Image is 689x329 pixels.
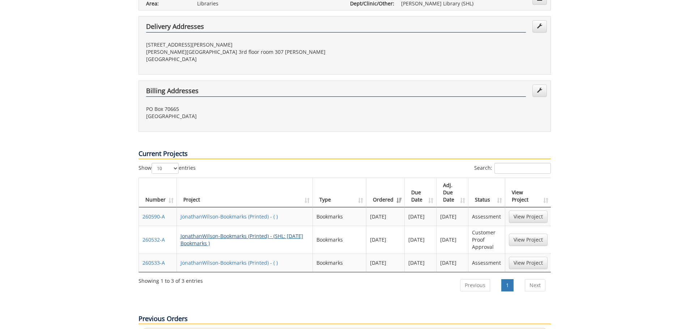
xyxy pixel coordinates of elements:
[180,233,303,247] a: JonathanWilson-Bookmarks (Printed) - (SHL: [DATE] Bookmarks )
[143,236,165,243] a: 260532-A
[405,254,437,272] td: [DATE]
[505,178,551,207] th: View Project: activate to sort column ascending
[366,226,405,254] td: [DATE]
[532,20,547,33] a: Edit Addresses
[366,207,405,226] td: [DATE]
[405,207,437,226] td: [DATE]
[146,113,339,120] p: [GEOGRAPHIC_DATA]
[146,105,339,113] p: PO Box 70665
[180,213,278,220] a: JonathanWilson-Bookmarks (Printed) - ( )
[509,257,548,269] a: View Project
[468,254,505,272] td: Assessment
[532,85,547,97] a: Edit Addresses
[139,314,551,324] p: Previous Orders
[139,178,177,207] th: Number: activate to sort column ascending
[437,226,468,254] td: [DATE]
[146,23,526,33] h4: Delivery Addresses
[143,213,165,220] a: 260590-A
[437,207,468,226] td: [DATE]
[180,259,278,266] a: JonathanWilson-Bookmarks (Printed) - ( )
[177,178,313,207] th: Project: activate to sort column ascending
[146,41,339,48] p: [STREET_ADDRESS][PERSON_NAME]
[405,178,437,207] th: Due Date: activate to sort column ascending
[405,226,437,254] td: [DATE]
[313,226,366,254] td: Bookmarks
[468,207,505,226] td: Assessment
[313,207,366,226] td: Bookmarks
[313,178,366,207] th: Type: activate to sort column ascending
[509,211,548,223] a: View Project
[501,279,514,291] a: 1
[525,279,545,291] a: Next
[146,48,339,56] p: [PERSON_NAME][GEOGRAPHIC_DATA] 3rd floor room 307 [PERSON_NAME]
[143,259,165,266] a: 260533-A
[468,226,505,254] td: Customer Proof Approval
[474,163,551,174] label: Search:
[366,254,405,272] td: [DATE]
[139,149,551,159] p: Current Projects
[468,178,505,207] th: Status: activate to sort column ascending
[509,234,548,246] a: View Project
[437,178,468,207] th: Adj. Due Date: activate to sort column ascending
[313,254,366,272] td: Bookmarks
[139,274,203,285] div: Showing 1 to 3 of 3 entries
[437,254,468,272] td: [DATE]
[139,163,196,174] label: Show entries
[366,178,405,207] th: Ordered: activate to sort column ascending
[146,87,526,97] h4: Billing Addresses
[152,163,179,174] select: Showentries
[494,163,551,174] input: Search:
[460,279,490,291] a: Previous
[146,56,339,63] p: [GEOGRAPHIC_DATA]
